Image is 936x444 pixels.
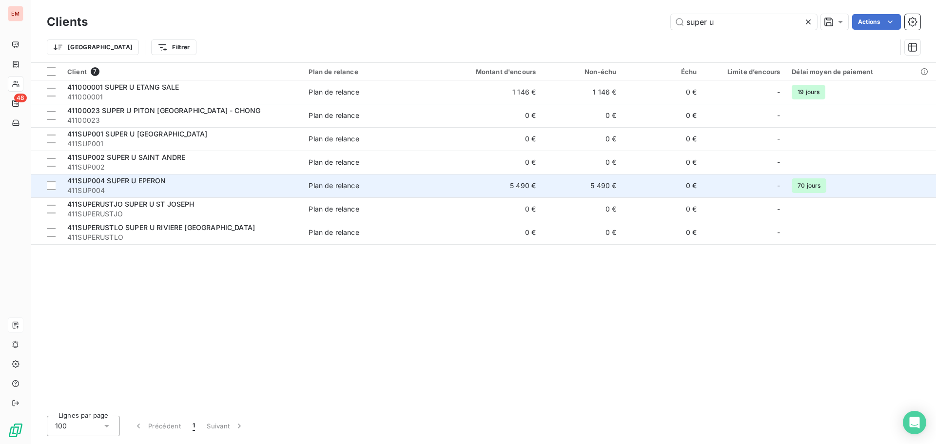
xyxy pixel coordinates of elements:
[67,176,166,185] span: 411SUP004 SUPER U EPERON
[55,421,67,431] span: 100
[777,204,780,214] span: -
[309,111,359,120] div: Plan de relance
[91,67,99,76] span: 7
[193,421,195,431] span: 1
[542,80,622,104] td: 1 146 €
[777,87,780,97] span: -
[67,153,185,161] span: 411SUP002 SUPER U SAINT ANDRE
[309,181,359,191] div: Plan de relance
[201,416,250,436] button: Suivant
[852,14,901,30] button: Actions
[309,157,359,167] div: Plan de relance
[434,127,542,151] td: 0 €
[309,87,359,97] div: Plan de relance
[792,178,826,193] span: 70 jours
[67,106,260,115] span: 41100023 SUPER U PITON [GEOGRAPHIC_DATA] - CHONG
[309,134,359,144] div: Plan de relance
[8,6,23,21] div: EM
[542,151,622,174] td: 0 €
[542,104,622,127] td: 0 €
[151,39,196,55] button: Filtrer
[14,94,27,102] span: 48
[67,83,179,91] span: 411000001 SUPER U ETANG SALE
[67,232,297,242] span: 411SUPERUSTLO
[622,174,702,197] td: 0 €
[47,39,139,55] button: [GEOGRAPHIC_DATA]
[67,209,297,219] span: 411SUPERUSTJO
[128,416,187,436] button: Précédent
[792,85,825,99] span: 19 jours
[187,416,201,436] button: 1
[622,151,702,174] td: 0 €
[708,68,780,76] div: Limite d’encours
[67,92,297,102] span: 411000001
[622,127,702,151] td: 0 €
[542,221,622,244] td: 0 €
[67,200,195,208] span: 411SUPERUSTJO SUPER U ST JOSEPH
[67,223,255,232] span: 411SUPERUSTLO SUPER U RIVIERE [GEOGRAPHIC_DATA]
[309,68,428,76] div: Plan de relance
[434,221,542,244] td: 0 €
[777,134,780,144] span: -
[542,197,622,221] td: 0 €
[309,204,359,214] div: Plan de relance
[67,162,297,172] span: 411SUP002
[628,68,697,76] div: Échu
[434,174,542,197] td: 5 490 €
[542,174,622,197] td: 5 490 €
[67,116,297,125] span: 41100023
[542,127,622,151] td: 0 €
[671,14,817,30] input: Rechercher
[434,104,542,127] td: 0 €
[622,80,702,104] td: 0 €
[8,423,23,438] img: Logo LeanPay
[792,68,930,76] div: Délai moyen de paiement
[67,139,297,149] span: 411SUP001
[434,80,542,104] td: 1 146 €
[622,197,702,221] td: 0 €
[440,68,536,76] div: Montant d'encours
[777,181,780,191] span: -
[67,130,207,138] span: 411SUP001 SUPER U [GEOGRAPHIC_DATA]
[777,157,780,167] span: -
[903,411,926,434] div: Open Intercom Messenger
[67,68,87,76] span: Client
[309,228,359,237] div: Plan de relance
[434,151,542,174] td: 0 €
[47,13,88,31] h3: Clients
[547,68,616,76] div: Non-échu
[622,221,702,244] td: 0 €
[777,111,780,120] span: -
[67,186,297,195] span: 411SUP004
[622,104,702,127] td: 0 €
[777,228,780,237] span: -
[434,197,542,221] td: 0 €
